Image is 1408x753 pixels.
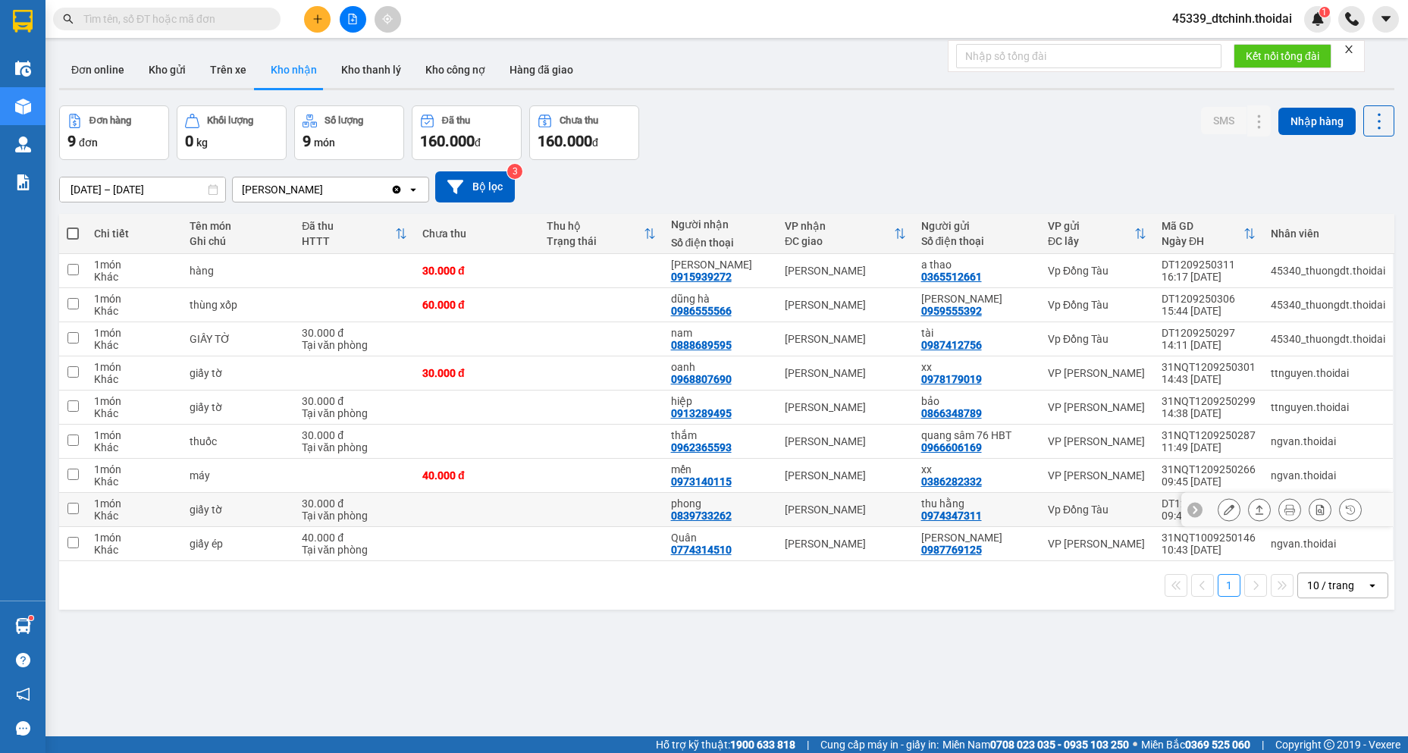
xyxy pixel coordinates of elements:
div: 0839733262 [671,510,732,522]
img: solution-icon [15,174,31,190]
div: Khác [94,475,174,488]
img: logo-vxr [13,10,33,33]
input: Tìm tên, số ĐT hoặc mã đơn [83,11,262,27]
div: tài [921,327,1033,339]
div: 40.000 đ [422,469,532,482]
th: Toggle SortBy [777,214,913,254]
div: 14:11 [DATE] [1162,339,1256,351]
div: [PERSON_NAME] [785,538,905,550]
div: giấy tờ [190,367,287,379]
button: Kho công nợ [413,52,497,88]
input: Select a date range. [60,177,225,202]
th: Toggle SortBy [1040,214,1154,254]
div: VP [PERSON_NAME] [1048,367,1146,379]
div: 30.000 đ [422,367,532,379]
div: 14:38 [DATE] [1162,407,1256,419]
div: 0913289495 [671,407,732,419]
div: 31NQT1209250287 [1162,429,1256,441]
img: icon-new-feature [1311,12,1325,26]
div: Quân [671,532,770,544]
span: Miền Nam [942,736,1129,753]
strong: 0369 525 060 [1185,739,1250,751]
div: Người gửi [921,220,1033,232]
span: plus [312,14,323,24]
div: xx [921,463,1033,475]
div: 30.000 đ [302,429,407,441]
strong: 0708 023 035 - 0935 103 250 [990,739,1129,751]
div: [PERSON_NAME] [785,504,905,516]
span: | [807,736,809,753]
div: Số điện thoại [921,235,1033,247]
div: Số lượng [325,115,363,126]
div: ngvan.thoidai [1271,435,1385,447]
div: 1 món [94,463,174,475]
div: quang sâm 76 HBT [921,429,1033,441]
button: Khối lượng0kg [177,105,287,160]
th: Toggle SortBy [539,214,663,254]
div: 31NQT1009250146 [1162,532,1256,544]
span: kg [196,136,208,149]
button: Kho gửi [136,52,198,88]
div: DT1209250265 [1162,497,1256,510]
div: 30.000 đ [302,395,407,407]
div: mến [671,463,770,475]
div: 40.000 đ [302,532,407,544]
button: Bộ lọc [435,171,515,202]
div: ĐC lấy [1048,235,1134,247]
div: VP [PERSON_NAME] [1048,469,1146,482]
div: Sửa đơn hàng [1218,498,1240,521]
div: Khối lượng [207,115,253,126]
button: Đơn online [59,52,136,88]
div: DT1209250306 [1162,293,1256,305]
div: 0966606169 [921,441,982,453]
img: phone-icon [1345,12,1359,26]
div: Vp Đồng Tàu [1048,265,1146,277]
div: Vp Đồng Tàu [1048,299,1146,311]
div: 0987769125 [921,544,982,556]
button: caret-down [1372,6,1399,33]
div: [PERSON_NAME] [785,435,905,447]
span: 9 [303,132,311,150]
span: món [314,136,335,149]
svg: open [407,184,419,196]
div: Khác [94,305,174,317]
div: [PERSON_NAME] [785,401,905,413]
button: Kho nhận [259,52,329,88]
div: Đơn hàng [89,115,131,126]
button: Số lượng9món [294,105,404,160]
div: 0915939272 [671,271,732,283]
th: Toggle SortBy [294,214,415,254]
div: 0962365593 [671,441,732,453]
span: đ [475,136,481,149]
button: aim [375,6,401,33]
div: 1 món [94,532,174,544]
div: [PERSON_NAME] [785,333,905,345]
div: Tại văn phòng [302,510,407,522]
div: 0986555566 [671,305,732,317]
button: Trên xe [198,52,259,88]
div: 0973140115 [671,475,732,488]
div: hàng [190,265,287,277]
div: 30.000 đ [302,497,407,510]
div: 11:49 [DATE] [1162,441,1256,453]
div: 45340_thuongdt.thoidai [1271,299,1385,311]
div: 14:43 [DATE] [1162,373,1256,385]
div: 10:43 [DATE] [1162,544,1256,556]
span: Cung cấp máy in - giấy in: [820,736,939,753]
div: 1 món [94,395,174,407]
div: giấy ép [190,538,287,550]
div: Giao hàng [1248,498,1271,521]
button: Chưa thu160.000đ [529,105,639,160]
span: aim [382,14,393,24]
div: 0974347311 [921,510,982,522]
div: huỳnh như [921,293,1033,305]
div: Ghi chú [190,235,287,247]
div: VP [PERSON_NAME] [1048,435,1146,447]
button: file-add [340,6,366,33]
div: 1 món [94,293,174,305]
div: ng văn minh [671,259,770,271]
div: Khác [94,271,174,283]
div: Khác [94,373,174,385]
div: HTTT [302,235,395,247]
div: VP gửi [1048,220,1134,232]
